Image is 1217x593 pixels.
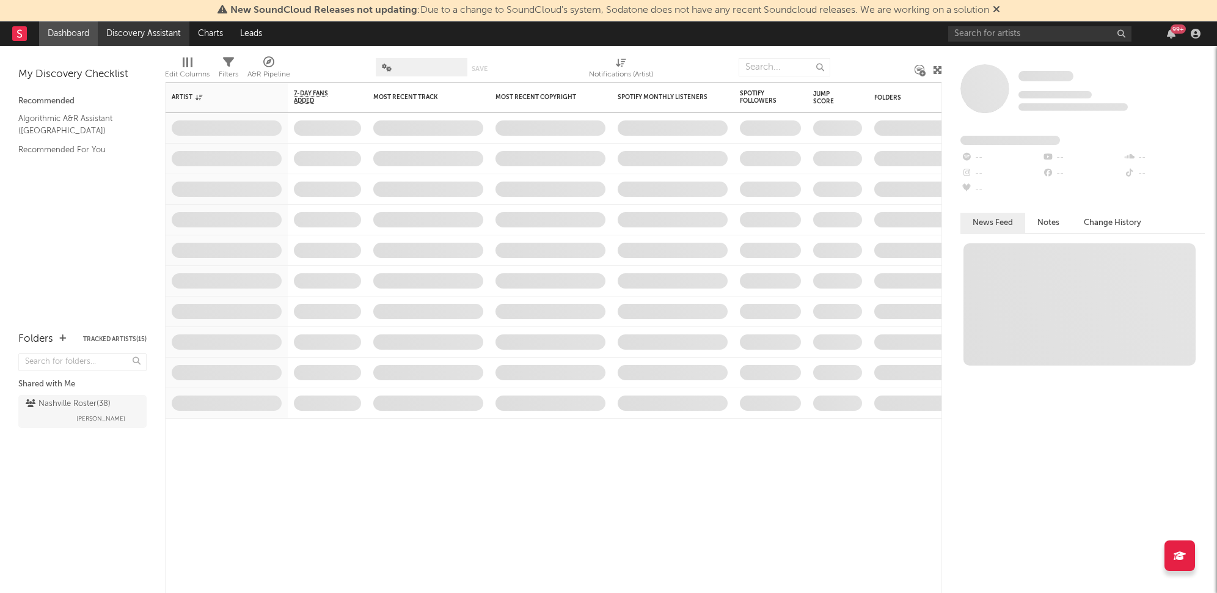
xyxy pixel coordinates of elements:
[247,52,290,87] div: A&R Pipeline
[589,52,653,87] div: Notifications (Artist)
[960,150,1042,166] div: --
[230,6,989,15] span: : Due to a change to SoundCloud's system, Sodatone does not have any recent Soundcloud releases. ...
[960,136,1060,145] span: Fans Added by Platform
[1025,213,1072,233] button: Notes
[230,6,417,15] span: New SoundCloud Releases not updating
[1072,213,1153,233] button: Change History
[247,67,290,82] div: A&R Pipeline
[960,166,1042,182] div: --
[172,94,263,101] div: Artist
[1018,103,1128,111] span: 0 fans last week
[18,377,147,392] div: Shared with Me
[960,182,1042,197] div: --
[18,94,147,109] div: Recommended
[18,67,147,82] div: My Discovery Checklist
[18,395,147,428] a: Nashville Roster(38)[PERSON_NAME]
[1171,24,1186,34] div: 99 +
[993,6,1000,15] span: Dismiss
[948,26,1131,42] input: Search for artists
[1018,70,1073,83] a: Some Artist
[294,90,343,105] span: 7-Day Fans Added
[618,94,709,101] div: Spotify Monthly Listeners
[189,21,232,46] a: Charts
[373,94,465,101] div: Most Recent Track
[740,90,783,105] div: Spotify Followers
[960,213,1025,233] button: News Feed
[18,112,134,137] a: Algorithmic A&R Assistant ([GEOGRAPHIC_DATA])
[18,353,147,371] input: Search for folders...
[1124,150,1205,166] div: --
[18,332,53,347] div: Folders
[472,65,488,72] button: Save
[1018,71,1073,81] span: Some Artist
[165,67,210,82] div: Edit Columns
[26,397,111,411] div: Nashville Roster ( 38 )
[219,67,238,82] div: Filters
[1018,91,1092,98] span: Tracking Since: [DATE]
[1167,29,1175,39] button: 99+
[18,143,134,157] a: Recommended For You
[219,52,238,87] div: Filters
[813,90,844,105] div: Jump Score
[1124,166,1205,182] div: --
[39,21,98,46] a: Dashboard
[76,411,125,426] span: [PERSON_NAME]
[1042,150,1123,166] div: --
[589,67,653,82] div: Notifications (Artist)
[165,52,210,87] div: Edit Columns
[1042,166,1123,182] div: --
[739,58,830,76] input: Search...
[83,336,147,342] button: Tracked Artists(15)
[98,21,189,46] a: Discovery Assistant
[874,94,966,101] div: Folders
[495,94,587,101] div: Most Recent Copyright
[232,21,271,46] a: Leads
